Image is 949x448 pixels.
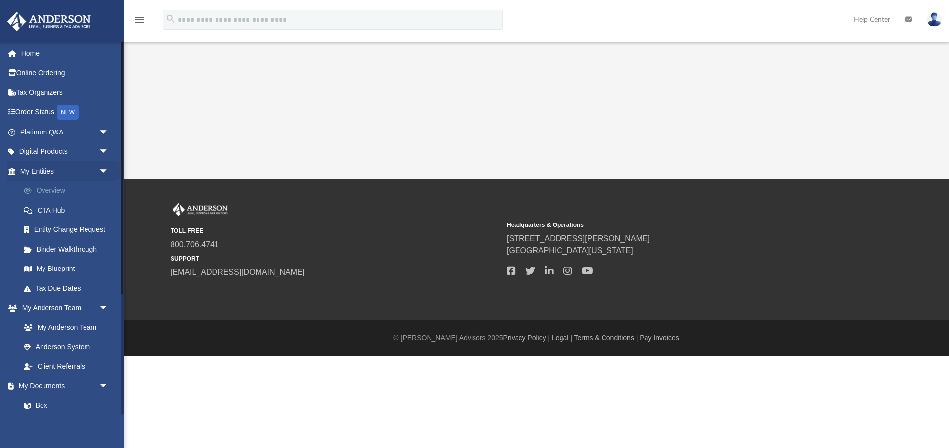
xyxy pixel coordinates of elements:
[14,317,114,337] a: My Anderson Team
[4,12,94,31] img: Anderson Advisors Platinum Portal
[99,298,119,318] span: arrow_drop_down
[99,161,119,181] span: arrow_drop_down
[133,19,145,26] a: menu
[507,221,836,229] small: Headquarters & Operations
[7,83,124,102] a: Tax Organizers
[552,334,572,342] a: Legal |
[507,234,650,243] a: [STREET_ADDRESS][PERSON_NAME]
[14,239,124,259] a: Binder Walkthrough
[124,333,949,343] div: © [PERSON_NAME] Advisors 2025
[14,200,124,220] a: CTA Hub
[7,142,124,162] a: Digital Productsarrow_drop_down
[171,226,500,235] small: TOLL FREE
[927,12,942,27] img: User Pic
[7,44,124,63] a: Home
[7,63,124,83] a: Online Ordering
[7,122,124,142] a: Platinum Q&Aarrow_drop_down
[171,203,230,216] img: Anderson Advisors Platinum Portal
[99,122,119,142] span: arrow_drop_down
[14,278,124,298] a: Tax Due Dates
[640,334,679,342] a: Pay Invoices
[99,142,119,162] span: arrow_drop_down
[574,334,638,342] a: Terms & Conditions |
[507,246,633,255] a: [GEOGRAPHIC_DATA][US_STATE]
[14,396,114,415] a: Box
[99,376,119,397] span: arrow_drop_down
[14,220,124,240] a: Entity Change Request
[133,14,145,26] i: menu
[14,357,119,376] a: Client Referrals
[57,105,79,120] div: NEW
[7,376,119,396] a: My Documentsarrow_drop_down
[14,337,119,357] a: Anderson System
[171,268,304,276] a: [EMAIL_ADDRESS][DOMAIN_NAME]
[7,161,124,181] a: My Entitiesarrow_drop_down
[165,13,176,24] i: search
[7,102,124,123] a: Order StatusNEW
[171,254,500,263] small: SUPPORT
[14,181,124,201] a: Overview
[14,259,119,279] a: My Blueprint
[7,298,119,318] a: My Anderson Teamarrow_drop_down
[171,240,219,249] a: 800.706.4741
[503,334,550,342] a: Privacy Policy |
